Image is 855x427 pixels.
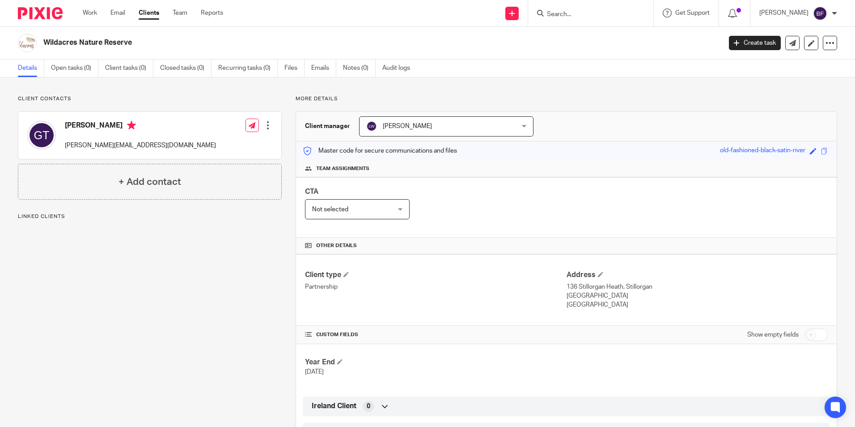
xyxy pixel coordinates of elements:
span: CTA [305,188,318,195]
p: More details [296,95,837,102]
h4: + Add contact [119,175,181,189]
img: svg%3E [813,6,827,21]
a: Reports [201,9,223,17]
a: Create task [729,36,781,50]
p: [GEOGRAPHIC_DATA] [567,300,828,309]
img: Logo.png [18,34,37,52]
img: Pixie [18,7,63,19]
p: 136 Stillorgan Heath, Stillorgan [567,282,828,291]
p: [PERSON_NAME][EMAIL_ADDRESS][DOMAIN_NAME] [65,141,216,150]
h4: Client type [305,270,566,280]
span: Team assignments [316,165,369,172]
a: Notes (0) [343,60,376,77]
img: svg%3E [27,121,56,149]
span: Not selected [312,206,348,213]
label: Show empty fields [747,330,799,339]
h4: Year End [305,358,566,367]
h4: Address [567,270,828,280]
span: Ireland Client [312,401,356,411]
p: Partnership [305,282,566,291]
a: Email [110,9,125,17]
a: Team [173,9,187,17]
h4: CUSTOM FIELDS [305,331,566,338]
img: svg%3E [366,121,377,132]
a: Audit logs [382,60,417,77]
input: Search [546,11,626,19]
span: 0 [367,402,370,411]
span: Other details [316,242,357,249]
a: Recurring tasks (0) [218,60,278,77]
p: Client contacts [18,95,282,102]
i: Primary [127,121,136,130]
span: [DATE] [305,369,324,375]
a: Work [83,9,97,17]
a: Client tasks (0) [105,60,153,77]
h4: [PERSON_NAME] [65,121,216,132]
a: Emails [311,60,336,77]
a: Details [18,60,44,77]
a: Clients [139,9,159,17]
h2: Wildacres Nature Reserve [43,38,581,47]
a: Open tasks (0) [51,60,98,77]
div: old-fashioned-black-satin-river [720,146,805,156]
span: [PERSON_NAME] [383,123,432,129]
p: [GEOGRAPHIC_DATA] [567,291,828,300]
a: Closed tasks (0) [160,60,212,77]
h3: Client manager [305,122,350,131]
span: Get Support [675,10,710,16]
p: Master code for secure communications and files [303,146,457,155]
p: [PERSON_NAME] [759,9,808,17]
p: Linked clients [18,213,282,220]
a: Files [284,60,305,77]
